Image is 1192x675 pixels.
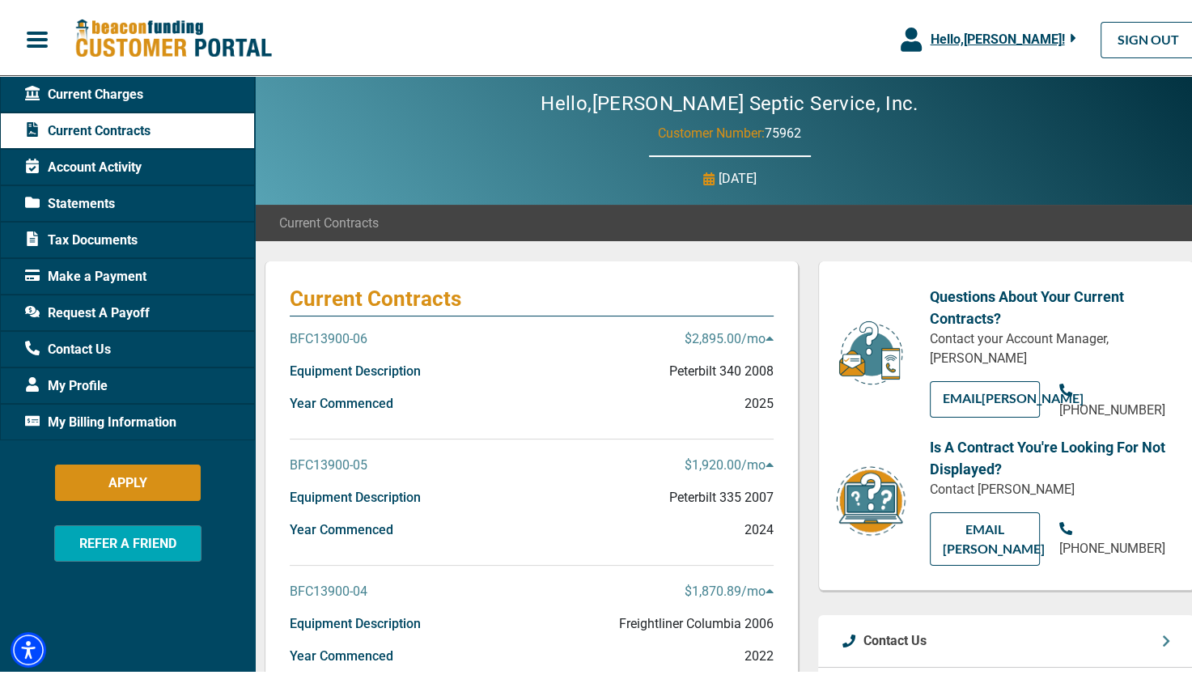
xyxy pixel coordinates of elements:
[765,122,801,138] span: 75962
[744,517,774,537] p: 2024
[25,337,111,356] span: Contact Us
[930,28,1064,44] span: Hello, [PERSON_NAME] !
[930,433,1169,477] p: Is A Contract You're Looking For Not Displayed?
[11,629,46,664] div: Accessibility Menu
[930,282,1169,326] p: Questions About Your Current Contracts?
[669,485,774,504] p: Peterbilt 335 2007
[744,391,774,410] p: 2025
[834,316,907,384] img: customer-service.png
[25,373,108,393] span: My Profile
[863,628,927,647] p: Contact Us
[930,477,1169,496] p: Contact [PERSON_NAME]
[930,326,1169,365] p: Contact your Account Manager, [PERSON_NAME]
[25,264,146,283] span: Make a Payment
[930,509,1040,562] a: EMAIL [PERSON_NAME]
[74,15,272,57] img: Beacon Funding Customer Portal Logo
[290,643,393,663] p: Year Commenced
[25,191,115,210] span: Statements
[290,282,774,308] p: Current Contracts
[290,326,367,346] p: BFC13900-06
[55,461,201,498] button: APPLY
[25,155,142,174] span: Account Activity
[1059,516,1169,555] a: [PHONE_NUMBER]
[685,452,774,472] p: $1,920.00 /mo
[54,522,201,558] button: REFER A FRIEND
[25,410,176,429] span: My Billing Information
[930,378,1040,414] a: EMAIL[PERSON_NAME]
[279,210,379,230] span: Current Contracts
[25,82,143,101] span: Current Charges
[744,643,774,663] p: 2022
[290,579,367,598] p: BFC13900-04
[290,517,393,537] p: Year Commenced
[1059,378,1169,417] a: [PHONE_NUMBER]
[290,611,421,630] p: Equipment Description
[669,359,774,378] p: Peterbilt 340 2008
[685,579,774,598] p: $1,870.89 /mo
[290,452,367,472] p: BFC13900-05
[290,359,421,378] p: Equipment Description
[719,166,757,185] p: [DATE]
[685,326,774,346] p: $2,895.00 /mo
[290,485,421,504] p: Equipment Description
[1059,399,1165,414] span: [PHONE_NUMBER]
[290,391,393,410] p: Year Commenced
[658,122,765,138] span: Customer Number:
[1059,537,1165,553] span: [PHONE_NUMBER]
[25,227,138,247] span: Tax Documents
[25,300,150,320] span: Request A Payoff
[834,461,907,535] img: contract-icon.png
[25,118,151,138] span: Current Contracts
[492,89,966,112] h2: Hello, [PERSON_NAME] Septic Service, Inc.
[619,611,774,630] p: Freightliner Columbia 2006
